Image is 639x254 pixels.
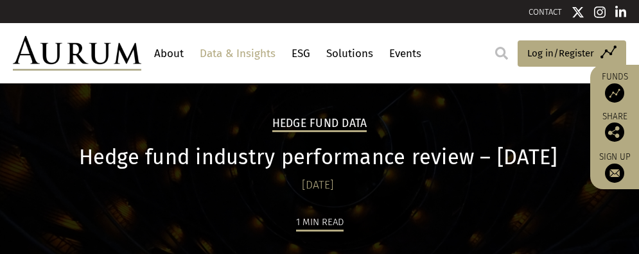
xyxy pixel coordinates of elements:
[151,42,187,65] a: About
[605,123,624,142] img: Share this post
[597,151,633,183] a: Sign up
[594,6,606,19] img: Instagram icon
[529,7,562,17] a: CONTACT
[518,40,626,67] a: Log in/Register
[615,6,627,19] img: Linkedin icon
[572,6,584,19] img: Twitter icon
[288,42,313,65] a: ESG
[527,46,594,61] span: Log in/Register
[197,42,279,65] a: Data & Insights
[13,36,141,71] img: Aurum
[272,117,367,132] h2: Hedge Fund Data
[386,42,425,65] a: Events
[597,71,633,103] a: Funds
[605,83,624,103] img: Access Funds
[495,47,508,60] img: search.svg
[597,112,633,142] div: Share
[13,176,623,194] div: [DATE]
[13,145,623,170] h1: Hedge fund industry performance review – [DATE]
[296,214,344,232] div: 1 min read
[323,42,376,65] a: Solutions
[605,164,624,183] img: Sign up to our newsletter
